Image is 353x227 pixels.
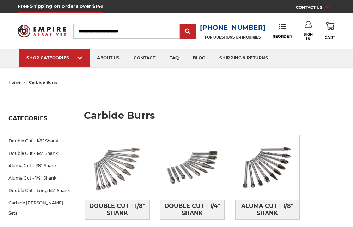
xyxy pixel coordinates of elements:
h5: Categories [8,115,70,126]
p: FOR QUESTIONS OR INQUIRIES [200,35,266,40]
span: Aluma Cut - 1/8" Shank [236,200,299,219]
div: SHOP CATEGORIES [26,55,83,60]
span: carbide burrs [29,80,57,85]
a: Aluma Cut - 1/8" Shank [235,200,300,220]
span: Cart [325,35,335,40]
a: Double Cut - Long 1/4" Shank [8,184,70,197]
img: Aluma Cut - 1/8" Shank [235,135,300,200]
a: blog [186,49,212,67]
a: about us [90,49,127,67]
a: Double Cut - 1/8" Shank [8,135,70,147]
a: CONTACT US [296,4,335,13]
a: home [8,80,21,85]
span: Sign In [302,32,316,41]
a: Aluma Cut - 1/4" Shank [8,172,70,184]
a: contact [127,49,162,67]
span: Double Cut - 1/4" Shank [160,200,224,219]
a: Double Cut - 1/4" Shank [8,147,70,159]
a: faq [162,49,186,67]
a: Reorder [273,23,292,39]
a: Aluma Cut - 1/8" Shank [8,159,70,172]
h1: carbide burrs [84,111,345,126]
a: [PHONE_NUMBER] [200,23,266,33]
img: Double Cut - 1/4" Shank [160,135,225,200]
span: Reorder [273,34,292,39]
span: Double Cut - 1/8" Shank [85,200,149,219]
img: Double Cut - 1/8" Shank [85,135,150,200]
a: Carbide [PERSON_NAME] Sets [8,197,70,219]
a: Double Cut - 1/4" Shank [160,200,225,220]
input: Submit [181,24,195,39]
a: Double Cut - 1/8" Shank [85,200,150,220]
img: Empire Abrasives [18,22,66,41]
a: shipping & returns [212,49,275,67]
a: Cart [325,21,335,41]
